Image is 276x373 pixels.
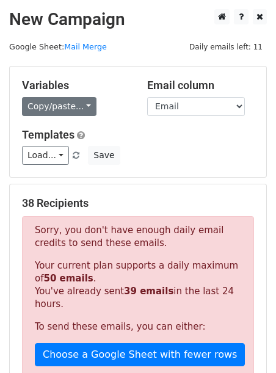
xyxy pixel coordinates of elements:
a: Daily emails left: 11 [185,42,267,51]
p: Sorry, you don't have enough daily email credits to send these emails. [35,224,241,250]
span: Daily emails left: 11 [185,40,267,54]
h5: Email column [147,79,254,92]
a: Choose a Google Sheet with fewer rows [35,343,245,366]
button: Save [88,146,120,165]
p: Your current plan supports a daily maximum of . You've already sent in the last 24 hours. [35,259,241,311]
a: Mail Merge [64,42,107,51]
h5: 38 Recipients [22,197,254,210]
small: Google Sheet: [9,42,107,51]
h5: Variables [22,79,129,92]
p: To send these emails, you can either: [35,320,241,333]
a: Copy/paste... [22,97,96,116]
strong: 39 emails [124,286,173,297]
a: Templates [22,128,74,141]
h2: New Campaign [9,9,267,30]
a: Load... [22,146,69,165]
strong: 50 emails [43,273,93,284]
iframe: Chat Widget [215,314,276,373]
